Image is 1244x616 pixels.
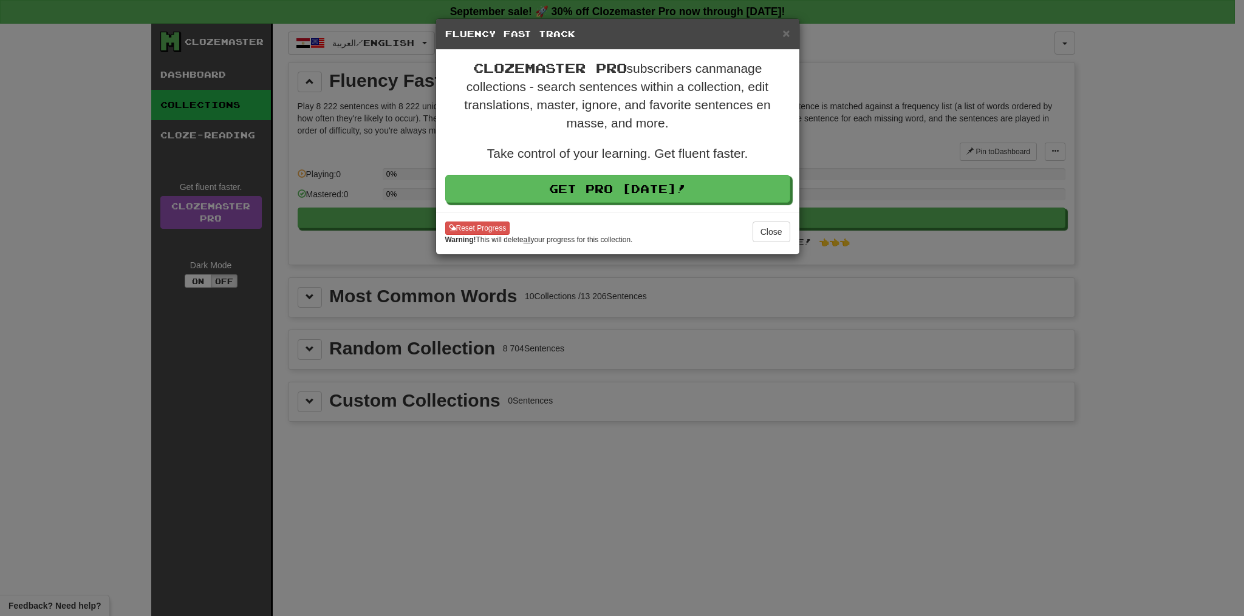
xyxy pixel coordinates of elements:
a: Get Pro [DATE]! [445,175,790,203]
span: × [782,26,790,40]
p: subscribers can manage collections - search sentences within a collection, edit translations, mas... [445,59,790,132]
p: Take control of your learning. Get fluent faster. [445,144,790,163]
small: This will delete your progress for this collection. [445,235,633,245]
button: Close [753,222,790,242]
span: Clozemaster Pro [473,60,627,75]
button: Close [782,27,790,39]
h5: Fluency Fast Track [445,28,790,40]
strong: Warning! [445,235,476,244]
button: Reset Progress [445,222,510,235]
u: all [524,235,531,244]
